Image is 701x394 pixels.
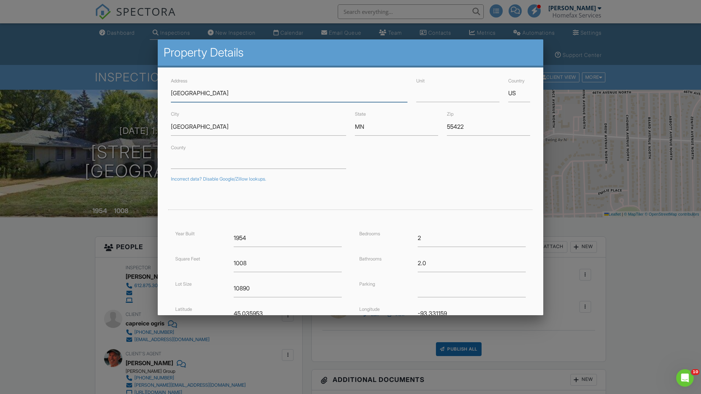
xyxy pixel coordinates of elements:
label: Zip [447,111,453,117]
label: Lot Size [175,281,192,287]
h2: Property Details [164,45,537,60]
label: County [171,145,186,150]
label: Country [508,78,525,84]
label: Longitude [359,306,380,312]
label: Bathrooms [359,256,382,262]
iframe: Intercom live chat [676,369,694,387]
div: Incorrect data? Disable Google/Zillow lookups. [171,176,530,182]
label: Square Feet [175,256,200,262]
label: Address [171,78,187,84]
label: State [355,111,366,117]
label: Year Built [175,231,195,236]
label: Unit [416,78,425,84]
span: 10 [691,369,700,375]
label: Bedrooms [359,231,380,236]
label: City [171,111,179,117]
label: Parking [359,281,375,287]
label: Latitude [175,306,192,312]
